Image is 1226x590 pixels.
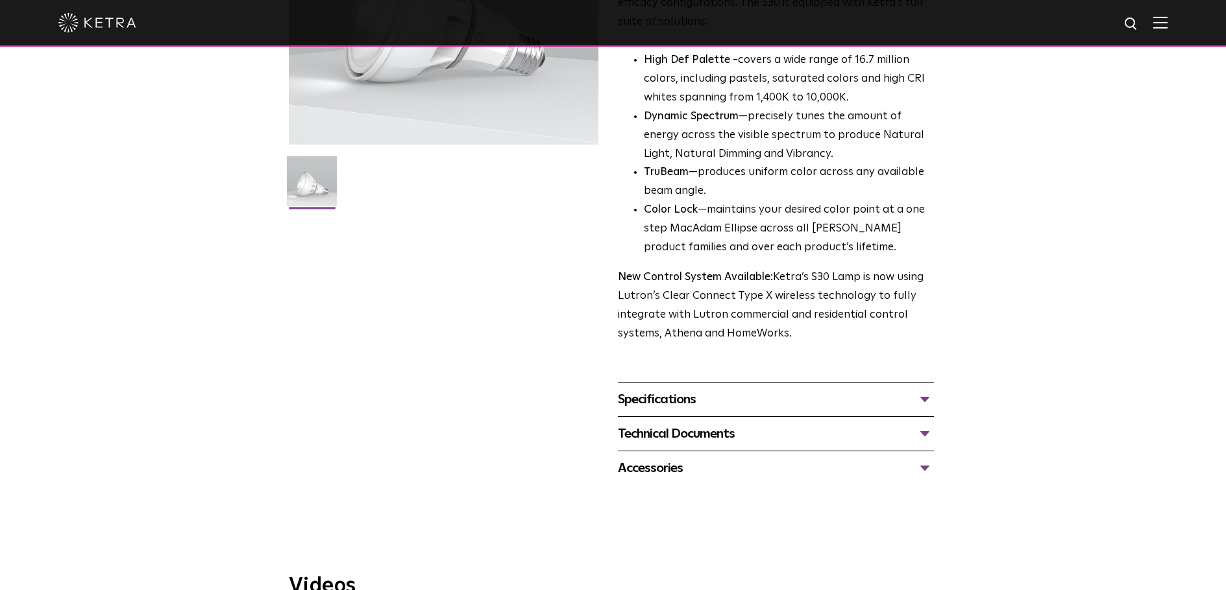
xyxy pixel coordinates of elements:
[1153,16,1168,29] img: Hamburger%20Nav.svg
[644,111,739,122] strong: Dynamic Spectrum
[644,108,934,164] li: —precisely tunes the amount of energy across the visible spectrum to produce Natural Light, Natur...
[618,389,934,410] div: Specifications
[287,156,337,216] img: S30-Lamp-Edison-2021-Web-Square
[644,201,934,257] li: —maintains your desired color point at a one step MacAdam Ellipse across all [PERSON_NAME] produc...
[618,458,934,478] div: Accessories
[618,268,934,344] p: Ketra’s S30 Lamp is now using Lutron’s Clear Connect Type X wireless technology to fully integrat...
[644,163,934,201] li: —produces uniform color across any available beam angle.
[644,204,698,215] strong: Color Lock
[58,13,136,32] img: ketra-logo-2019-white
[644,51,934,108] p: covers a wide range of 16.7 million colors, including pastels, saturated colors and high CRI whit...
[618,272,773,283] strong: New Control System Available:
[618,423,934,444] div: Technical Documents
[1123,16,1140,32] img: search icon
[644,167,689,178] strong: TruBeam
[644,54,738,65] strong: High Def Palette -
